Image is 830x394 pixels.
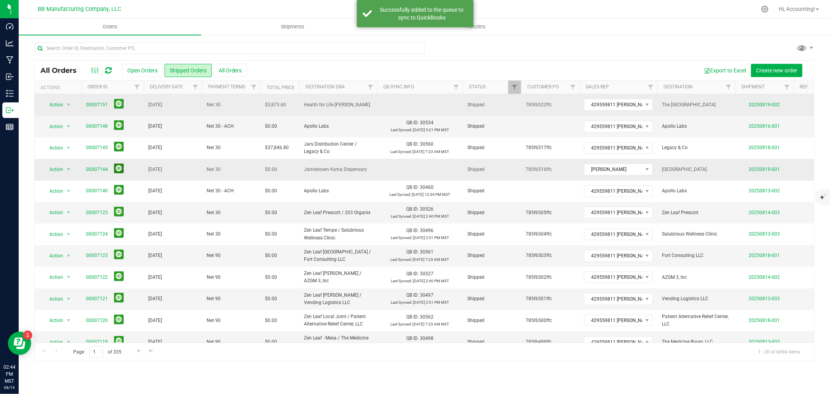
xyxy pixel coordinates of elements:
[304,334,372,349] span: Zen Leaf - Mesa / The Medicine Room LLC -
[508,81,521,94] a: Filter
[383,84,414,90] a: QB Sync Info
[467,252,516,259] span: Shipped
[148,230,162,238] span: [DATE]
[86,144,108,151] a: 00007145
[42,164,63,175] span: Action
[526,317,575,324] span: 785f6500ffc
[64,337,74,348] span: select
[86,166,108,173] a: 00007144
[207,166,256,173] span: Net 30
[662,274,730,281] span: AZGM 3, Inc
[584,186,642,197] span: 429559811 [PERSON_NAME]
[467,338,516,346] span: Shipped
[722,81,735,94] a: Filter
[751,64,802,77] button: Create new order
[584,164,642,175] span: [PERSON_NAME]
[64,272,74,283] span: select
[247,81,260,94] a: Filter
[207,187,256,195] span: Net 30 - ACH
[584,229,642,240] span: 429559811 [PERSON_NAME]
[131,81,144,94] a: Filter
[6,39,14,47] inline-svg: Analytics
[207,274,256,281] span: Net 90
[88,84,107,90] a: Order ID
[413,150,449,154] span: [DATE] 7:23 AM MST
[662,209,730,216] span: Zen Leaf Prescott
[749,274,780,280] a: 20250814-002
[752,346,806,358] span: 1 - 20 of 6694 items
[148,166,162,173] span: [DATE]
[527,84,559,90] a: Customer PO
[526,144,575,151] span: 785f6517ffc
[756,67,797,74] span: Create new order
[265,252,277,259] span: $0.00
[420,206,433,212] span: 30526
[420,249,433,255] span: 30561
[201,19,384,35] a: Shipments
[779,6,815,12] span: Hi, Accounting!
[6,123,14,131] inline-svg: Reports
[467,187,516,195] span: Shipped
[699,64,751,77] button: Export to Excel
[4,385,15,390] p: 08/19
[148,274,162,281] span: [DATE]
[749,167,780,172] a: 20250819-001
[265,101,286,109] span: $3,873.60
[64,164,74,175] span: select
[304,227,372,241] span: Zen Leaf Tempe / Salubrious Wellness Clinic
[265,338,277,346] span: $0.00
[412,192,450,197] span: [DATE] 12:34 PM MST
[122,64,163,77] button: Open Orders
[86,274,108,281] a: 00007122
[391,128,412,132] span: Last Synced:
[86,252,108,259] a: 00007123
[6,73,14,81] inline-svg: Inbound
[42,272,63,283] span: Action
[92,23,128,30] span: Orders
[406,141,419,147] span: QB ID:
[19,19,201,35] a: Orders
[304,248,372,263] span: Zen Leaf [GEOGRAPHIC_DATA] / Fort Consulting LLC
[526,252,575,259] span: 785f6503ffc
[42,142,63,153] span: Action
[420,141,433,147] span: 30560
[86,317,108,324] a: 00007120
[526,295,575,303] span: 785f6501ffc
[749,339,780,345] a: 20250813-003
[584,294,642,304] span: 429559811 [PERSON_NAME]
[454,23,496,30] span: Transfers
[586,84,609,90] a: Sales Rep
[64,99,74,110] span: select
[467,123,516,130] span: Shipped
[413,322,449,326] span: [DATE] 7:23 AM MST
[584,315,642,326] span: 429559811 [PERSON_NAME]
[265,317,277,324] span: $0.00
[267,85,295,90] a: Total Price
[304,123,372,130] span: Apollo Labs
[148,317,162,324] span: [DATE]
[148,187,162,195] span: [DATE]
[376,6,468,21] div: Successfully added to the queue to sync to QuickBooks
[467,144,516,151] span: Shipped
[406,228,419,233] span: QB ID:
[42,250,63,261] span: Action
[207,144,256,151] span: Net 30
[584,337,642,348] span: 429559811 [PERSON_NAME]
[42,337,63,348] span: Action
[86,101,108,109] a: 00007151
[526,338,575,346] span: 785f6499ffc
[23,331,32,340] iframe: Resource center unread badge
[420,314,433,320] span: 30562
[304,166,372,173] span: Jamestown-Yuma Dispensary
[148,144,162,151] span: [DATE]
[749,145,780,150] a: 20250818-001
[86,230,108,238] a: 00007124
[208,84,245,90] a: Payment Terms
[749,253,780,258] a: 20250818-001
[148,295,162,303] span: [DATE]
[406,185,419,190] span: QB ID:
[584,207,642,218] span: 429559811 [PERSON_NAME]
[420,292,433,298] span: 30497
[265,123,277,130] span: $0.00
